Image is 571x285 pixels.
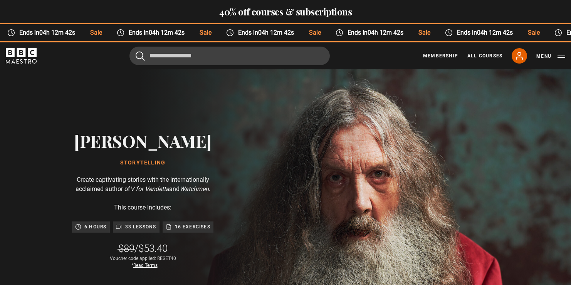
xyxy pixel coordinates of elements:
input: Search [129,47,330,65]
span: Ends in [124,28,192,37]
h1: Storytelling [74,160,212,166]
p: Create captivating stories with the internationally acclaimed author of and . [66,175,220,194]
button: Submit the search query [136,51,145,60]
time: 04h 12m 42s [39,29,75,36]
p: 6 hours [84,223,106,231]
p: 33 lessons [125,223,156,231]
span: Ends in [343,28,410,37]
p: This course includes: [114,203,171,212]
span: Sale [82,28,109,37]
span: Ends in [233,28,301,37]
span: Ends in [15,28,82,37]
span: Sale [301,28,328,37]
span: Sale [192,28,218,37]
time: 04h 12m 42s [477,29,513,36]
span: Sale [411,28,437,37]
p: 16 exercises [175,223,210,231]
span: $53.40 [138,243,168,254]
a: All Courses [467,52,502,59]
span: Sale [520,28,547,37]
span: $89 [118,243,134,254]
svg: BBC Maestro [6,48,37,64]
span: Ends in [452,28,520,37]
div: / [118,242,168,255]
i: Watchmen [180,185,209,193]
button: Toggle navigation [536,52,565,60]
h2: [PERSON_NAME] [74,131,212,151]
a: Membership [423,52,458,59]
time: 04h 12m 42s [258,29,294,36]
time: 04h 12m 42s [368,29,403,36]
i: V for Vendetta [130,185,169,193]
time: 04h 12m 42s [149,29,185,36]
